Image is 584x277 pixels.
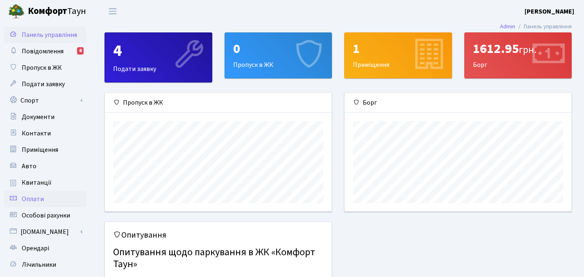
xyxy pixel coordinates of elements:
a: [PERSON_NAME] [525,7,574,16]
span: Орендарі [22,244,49,253]
div: Борг [465,33,572,78]
a: Орендарі [4,240,86,256]
span: Лічильники [22,260,56,269]
div: 1 [353,41,443,57]
a: 1Приміщення [344,32,452,78]
span: Пропуск в ЖК [22,63,62,72]
a: Повідомлення6 [4,43,86,60]
div: 1612.95 [473,41,564,57]
span: грн. [519,43,536,57]
a: 0Пропуск в ЖК [225,32,332,78]
span: Повідомлення [22,47,64,56]
a: Спорт [4,92,86,109]
div: Пропуск в ЖК [225,33,332,78]
div: Приміщення [345,33,452,78]
a: Оплати [4,191,86,207]
a: Авто [4,158,86,174]
div: Подати заявку [105,33,212,82]
div: 0 [233,41,324,57]
a: [DOMAIN_NAME] [4,224,86,240]
a: Admin [500,22,515,31]
a: Приміщення [4,142,86,158]
a: 4Подати заявку [105,32,212,82]
li: Панель управління [515,22,572,31]
span: Подати заявку [22,80,65,89]
div: 6 [77,47,84,55]
span: Панель управління [22,30,77,39]
span: Документи [22,112,55,121]
span: Авто [22,162,36,171]
a: Особові рахунки [4,207,86,224]
span: Контакти [22,129,51,138]
span: Особові рахунки [22,211,70,220]
h5: Опитування [113,230,323,240]
a: Документи [4,109,86,125]
a: Панель управління [4,27,86,43]
span: Приміщення [22,145,58,154]
span: Таун [28,5,86,18]
a: Подати заявку [4,76,86,92]
button: Переключити навігацію [102,5,123,18]
span: Оплати [22,195,44,204]
b: Комфорт [28,5,67,18]
a: Квитанції [4,174,86,191]
nav: breadcrumb [488,18,584,35]
a: Лічильники [4,256,86,273]
div: Пропуск в ЖК [105,93,332,113]
span: Квитанції [22,178,52,187]
img: logo.png [8,3,25,20]
a: Контакти [4,125,86,142]
a: Пропуск в ЖК [4,60,86,76]
h4: Опитування щодо паркування в ЖК «Комфорт Таун» [113,243,323,274]
div: Борг [345,93,571,113]
div: 4 [113,41,204,61]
